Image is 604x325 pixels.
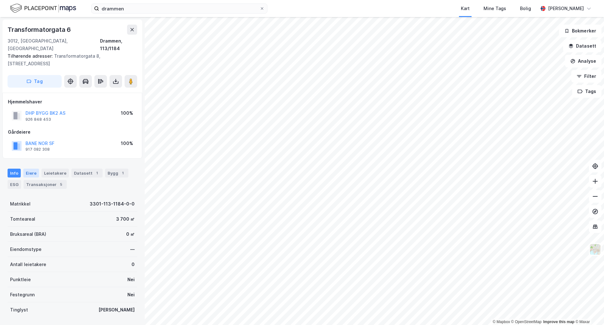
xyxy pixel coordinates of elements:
div: Kart [461,5,470,12]
div: Bolig [520,5,531,12]
div: Eiere [23,169,39,177]
div: Nei [127,291,135,299]
div: Bygg [105,169,128,177]
img: Z [589,243,601,255]
img: logo.f888ab2527a4732fd821a326f86c7f29.svg [10,3,76,14]
button: Tag [8,75,62,88]
iframe: Chat Widget [573,295,604,325]
div: Drammen, 113/1184 [100,37,137,52]
button: Bokmerker [559,25,601,37]
div: Transformatorgata 6 [8,25,72,35]
div: Eiendomstype [10,246,42,253]
div: Tinglyst [10,306,28,314]
div: Kontrollprogram for chat [573,295,604,325]
div: Punktleie [10,276,31,283]
div: Transaksjoner [24,180,67,189]
a: Mapbox [493,320,510,324]
button: Datasett [563,40,601,52]
div: 1 [94,170,100,176]
div: 917 082 308 [25,147,50,152]
div: 5 [58,181,64,188]
div: Gårdeiere [8,128,137,136]
div: Tomteareal [10,215,35,223]
div: Bruksareal (BRA) [10,230,46,238]
button: Tags [572,85,601,98]
button: Filter [571,70,601,83]
div: Transformatorgata 8, [STREET_ADDRESS] [8,52,132,67]
div: [PERSON_NAME] [98,306,135,314]
div: Leietakere [42,169,69,177]
div: Hjemmelshaver [8,98,137,106]
div: [PERSON_NAME] [548,5,584,12]
div: Mine Tags [484,5,506,12]
a: Improve this map [543,320,574,324]
div: 926 848 453 [25,117,51,122]
div: — [130,246,135,253]
div: 0 [131,261,135,268]
div: Datasett [71,169,103,177]
div: Info [8,169,21,177]
input: Søk på adresse, matrikkel, gårdeiere, leietakere eller personer [99,4,260,13]
div: Antall leietakere [10,261,46,268]
div: 3 700 ㎡ [116,215,135,223]
div: Matrikkel [10,200,31,208]
div: Festegrunn [10,291,35,299]
button: Analyse [565,55,601,67]
div: ESG [8,180,21,189]
div: 1 [120,170,126,176]
a: OpenStreetMap [511,320,542,324]
div: 3012, [GEOGRAPHIC_DATA], [GEOGRAPHIC_DATA] [8,37,100,52]
div: 3301-113-1184-0-0 [90,200,135,208]
span: Tilhørende adresser: [8,53,54,59]
div: 100% [121,109,133,117]
div: Nei [127,276,135,283]
div: 100% [121,140,133,147]
div: 0 ㎡ [126,230,135,238]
